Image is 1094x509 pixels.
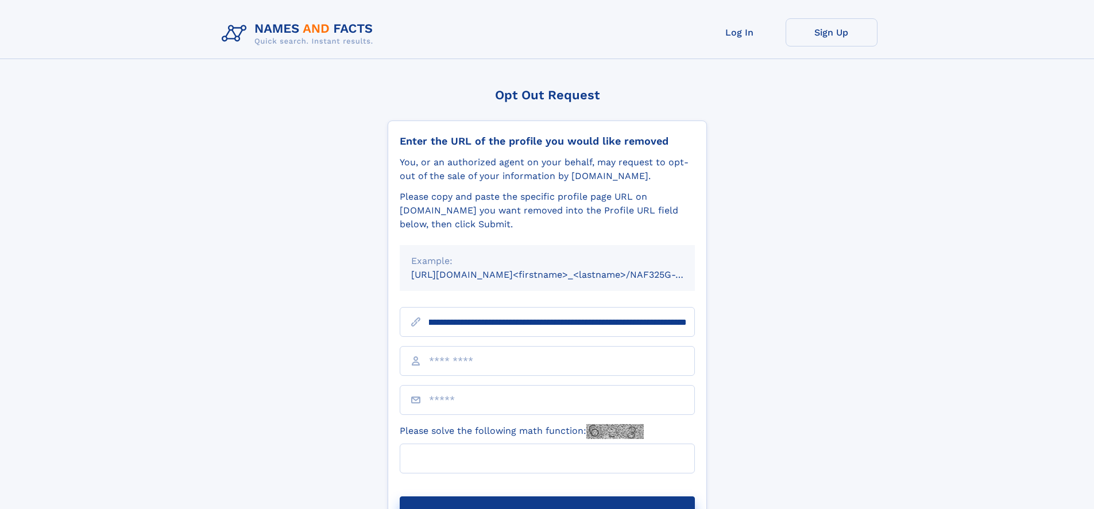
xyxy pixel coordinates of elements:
[400,135,695,147] div: Enter the URL of the profile you would like removed
[400,424,644,439] label: Please solve the following math function:
[400,156,695,183] div: You, or an authorized agent on your behalf, may request to opt-out of the sale of your informatio...
[411,269,717,280] small: [URL][DOMAIN_NAME]<firstname>_<lastname>/NAF325G-xxxxxxxx
[217,18,382,49] img: Logo Names and Facts
[411,254,683,268] div: Example:
[400,190,695,231] div: Please copy and paste the specific profile page URL on [DOMAIN_NAME] you want removed into the Pr...
[694,18,786,46] a: Log In
[388,88,707,102] div: Opt Out Request
[786,18,877,46] a: Sign Up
